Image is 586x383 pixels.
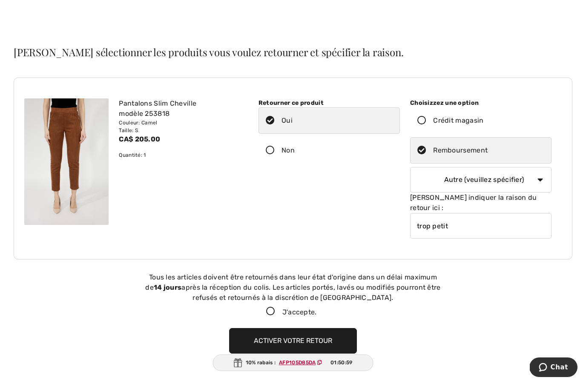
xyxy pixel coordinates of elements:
button: Activer votre retour [229,328,357,354]
div: Tous les articles doivent être retournés dans leur état d'origine dans un délai maximum de après ... [144,272,442,303]
div: Pantalons Slim Cheville modèle 253818 [119,98,243,119]
img: frank-lyman-pants-camel_253818_1_0abc_search.jpg [24,98,109,225]
div: Quantité: 1 [119,151,243,159]
span: 01:50:59 [330,359,352,366]
label: Oui [259,107,400,134]
iframe: Ouvre un widget dans lequel vous pouvez chatter avec l’un de nos agents [530,357,577,379]
label: Non [259,137,400,164]
strong: 14 jours [154,283,181,291]
div: [PERSON_NAME] indiquer la raison du retour ici : [410,193,552,213]
div: Couleur: Camel [119,119,243,127]
div: CA$ 205.00 [119,134,243,144]
label: J'accepte. [259,307,326,317]
div: Taille: S [119,127,243,134]
div: Retourner ce produit [259,98,400,107]
h2: [PERSON_NAME] sélectionner les produits vous voulez retourner et spécifier la raison. [14,47,572,57]
div: 10% rabais : [213,354,373,371]
ins: AFP105D85DA [279,360,316,366]
img: Gift.svg [234,358,242,367]
div: Crédit magasin [433,115,483,126]
div: Remboursement [433,145,488,156]
div: Choisizzez une option [410,98,552,107]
